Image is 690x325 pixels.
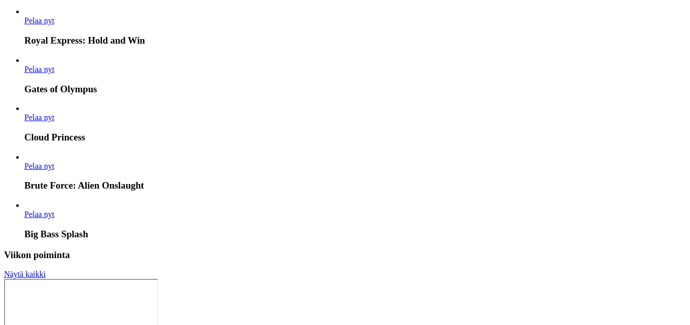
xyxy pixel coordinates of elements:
a: Brute Force: Alien Onslaught [24,162,54,170]
article: Cloud Princess [24,104,686,143]
h3: Royal Express: Hold and Win [24,35,686,46]
h3: Viikon poiminta [4,249,686,261]
article: Big Bass Splash [24,201,686,240]
h3: Gates of Olympus [24,84,686,95]
h3: Big Bass Splash [24,229,686,240]
h3: Brute Force: Alien Onslaught [24,180,686,191]
article: Brute Force: Alien Onslaught [24,153,686,192]
span: Pelaa nyt [24,162,54,170]
a: Näytä kaikki [4,270,46,278]
a: Royal Express: Hold and Win [24,16,54,25]
span: Pelaa nyt [24,65,54,74]
article: Royal Express: Hold and Win [24,7,686,46]
span: Pelaa nyt [24,113,54,122]
article: Gates of Olympus [24,56,686,95]
a: Cloud Princess [24,113,54,122]
a: Gates of Olympus [24,65,54,74]
span: Pelaa nyt [24,210,54,219]
span: Pelaa nyt [24,16,54,25]
h3: Cloud Princess [24,132,686,143]
a: Big Bass Splash [24,210,54,219]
